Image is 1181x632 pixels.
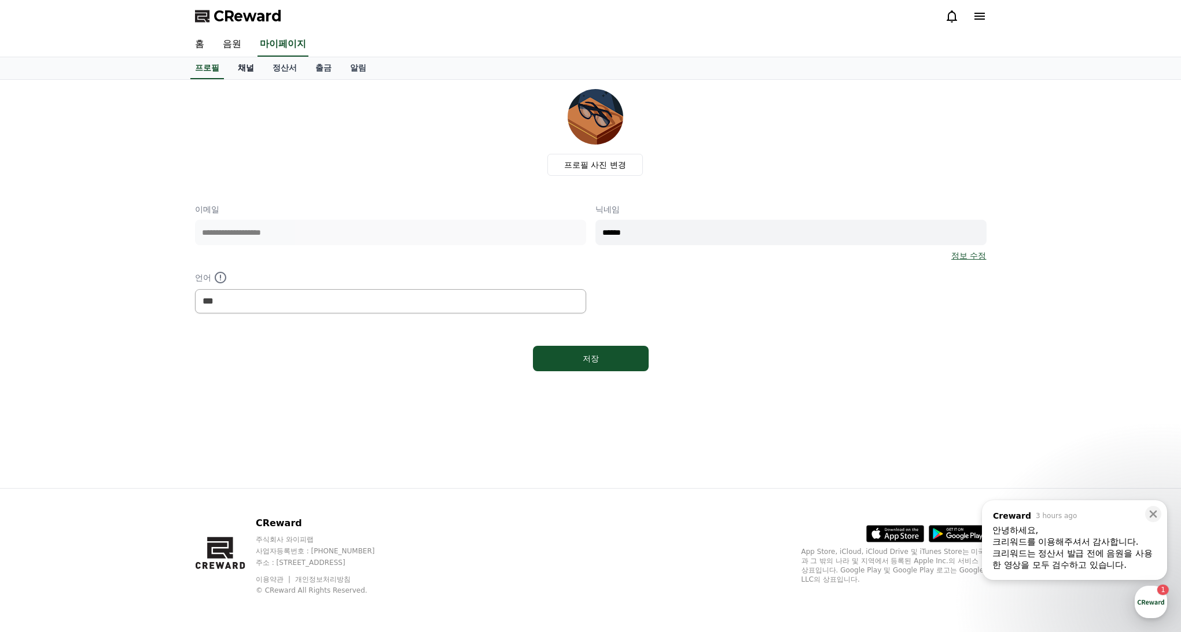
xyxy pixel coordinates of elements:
[171,384,200,393] span: Settings
[256,516,397,530] p: CReward
[257,32,308,57] a: 마이페이지
[190,57,224,79] a: 프로필
[556,353,626,364] div: 저장
[256,546,397,556] p: 사업자등록번호 : [PHONE_NUMBER]
[30,384,50,393] span: Home
[306,57,341,79] a: 출금
[76,367,149,396] a: 1Messages
[195,204,586,215] p: 이메일
[801,547,987,584] p: App Store, iCloud, iCloud Drive 및 iTunes Store는 미국과 그 밖의 나라 및 지역에서 등록된 Apple Inc.의 서비스 상표입니다. Goo...
[256,575,292,583] a: 이용약관
[117,366,122,375] span: 1
[341,57,376,79] a: 알림
[547,154,643,176] label: 프로필 사진 변경
[214,7,282,25] span: CReward
[256,586,397,595] p: © CReward All Rights Reserved.
[186,32,214,57] a: 홈
[568,89,623,145] img: profile_image
[263,57,306,79] a: 정산서
[533,346,649,371] button: 저장
[256,558,397,567] p: 주소 : [STREET_ADDRESS]
[3,367,76,396] a: Home
[96,385,130,394] span: Messages
[295,575,351,583] a: 개인정보처리방침
[214,32,251,57] a: 음원
[195,271,586,284] p: 언어
[149,367,222,396] a: Settings
[951,250,986,261] a: 정보 수정
[195,7,282,25] a: CReward
[229,57,263,79] a: 채널
[595,204,987,215] p: 닉네임
[256,535,397,544] p: 주식회사 와이피랩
